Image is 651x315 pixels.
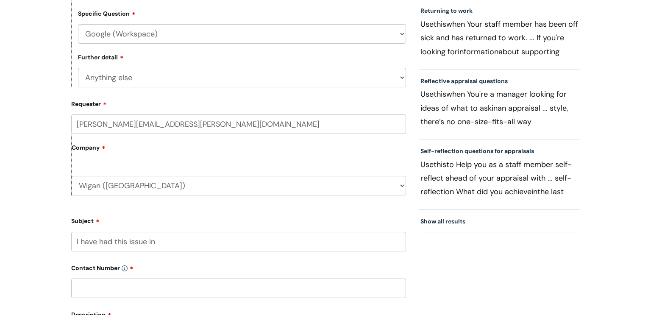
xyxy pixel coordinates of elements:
[420,17,578,58] p: Use when Your staff member has been off sick and has returned to work. ... If you're looking for ...
[71,262,406,272] label: Contact Number
[434,89,446,99] span: this
[434,159,446,170] span: this
[71,98,406,108] label: Requester
[71,114,406,134] input: Email
[434,19,446,29] span: this
[78,53,124,61] label: Further detail
[420,7,473,14] a: Returning to work
[420,87,578,128] p: Use when You're a manager looking for ideas of what to ask an appraisal ... style, there’s no one...
[458,47,498,57] span: information
[122,265,128,271] img: info-icon.svg
[531,187,537,197] span: in
[72,141,406,160] label: Company
[420,217,465,225] a: Show all results
[420,77,508,85] a: Reflective appraisal questions
[71,215,406,225] label: Subject
[420,147,534,155] a: Self-reflection questions for appraisals
[492,103,498,113] span: in
[420,158,578,198] p: Use to Help you as a staff member self-reflect ahead of your appraisal with ... self-reflection W...
[78,9,136,17] label: Specific Question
